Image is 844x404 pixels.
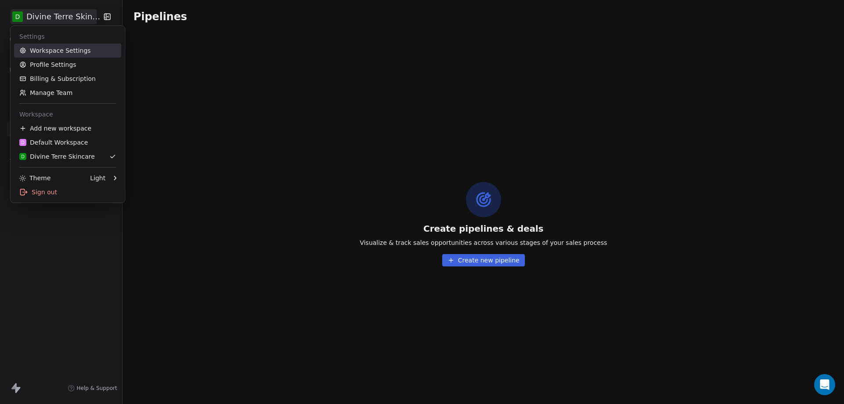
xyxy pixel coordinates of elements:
[14,72,121,86] a: Billing & Subscription
[90,174,105,182] div: Light
[14,58,121,72] a: Profile Settings
[19,138,88,147] div: Default Workspace
[19,152,95,161] div: Divine Terre Skincare
[14,86,121,100] a: Manage Team
[21,153,25,160] span: D
[14,121,121,135] div: Add new workspace
[14,29,121,44] div: Settings
[19,174,51,182] div: Theme
[14,185,121,199] div: Sign out
[14,107,121,121] div: Workspace
[14,44,121,58] a: Workspace Settings
[21,139,25,146] span: D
